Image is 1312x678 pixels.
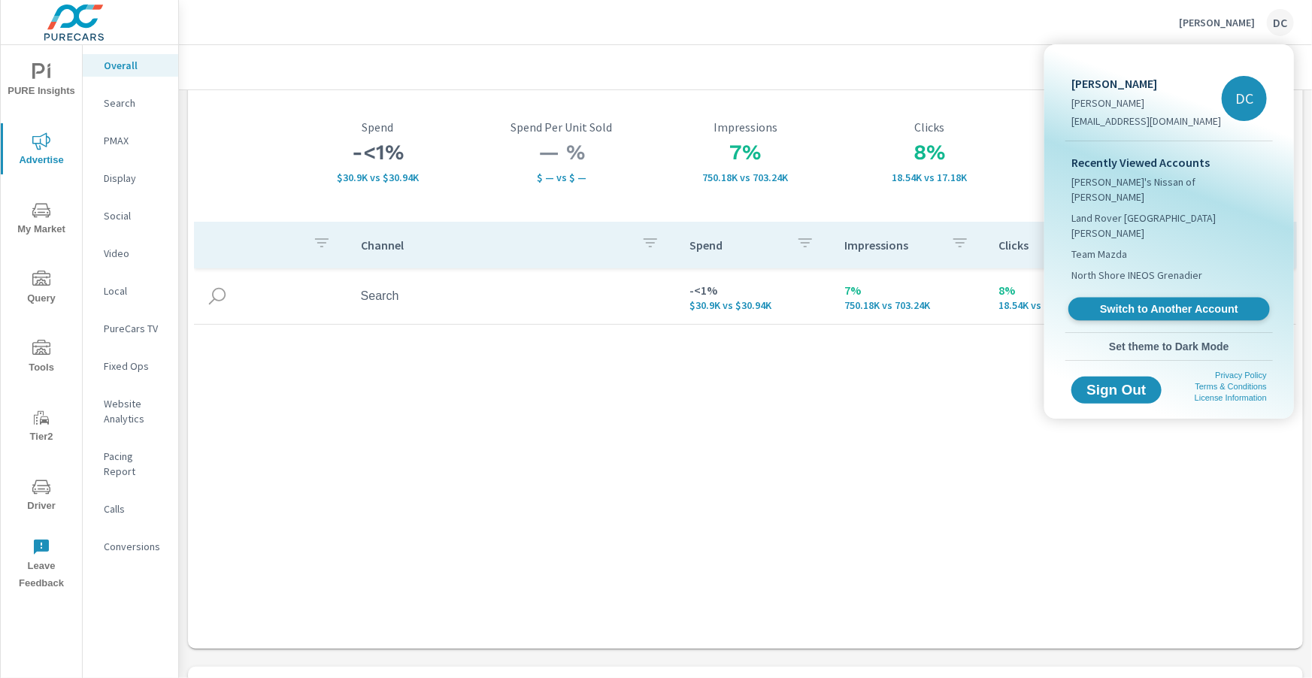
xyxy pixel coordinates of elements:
span: Sign Out [1083,383,1150,397]
span: Set theme to Dark Mode [1071,340,1267,353]
a: Switch to Another Account [1068,298,1270,321]
a: License Information [1195,393,1267,402]
a: Terms & Conditions [1195,382,1267,391]
button: Sign Out [1071,377,1162,404]
p: Recently Viewed Accounts [1071,153,1267,171]
span: Team Mazda [1071,247,1127,262]
p: [EMAIL_ADDRESS][DOMAIN_NAME] [1071,114,1221,129]
p: [PERSON_NAME] [1071,74,1221,92]
a: Privacy Policy [1216,371,1267,380]
span: Land Rover [GEOGRAPHIC_DATA][PERSON_NAME] [1071,210,1267,241]
p: [PERSON_NAME] [1071,95,1221,110]
span: North Shore INEOS Grenadier [1071,268,1202,283]
span: [PERSON_NAME]'s Nissan of [PERSON_NAME] [1071,174,1267,204]
span: Switch to Another Account [1077,302,1261,316]
button: Set theme to Dark Mode [1065,333,1273,360]
div: DC [1222,76,1267,121]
